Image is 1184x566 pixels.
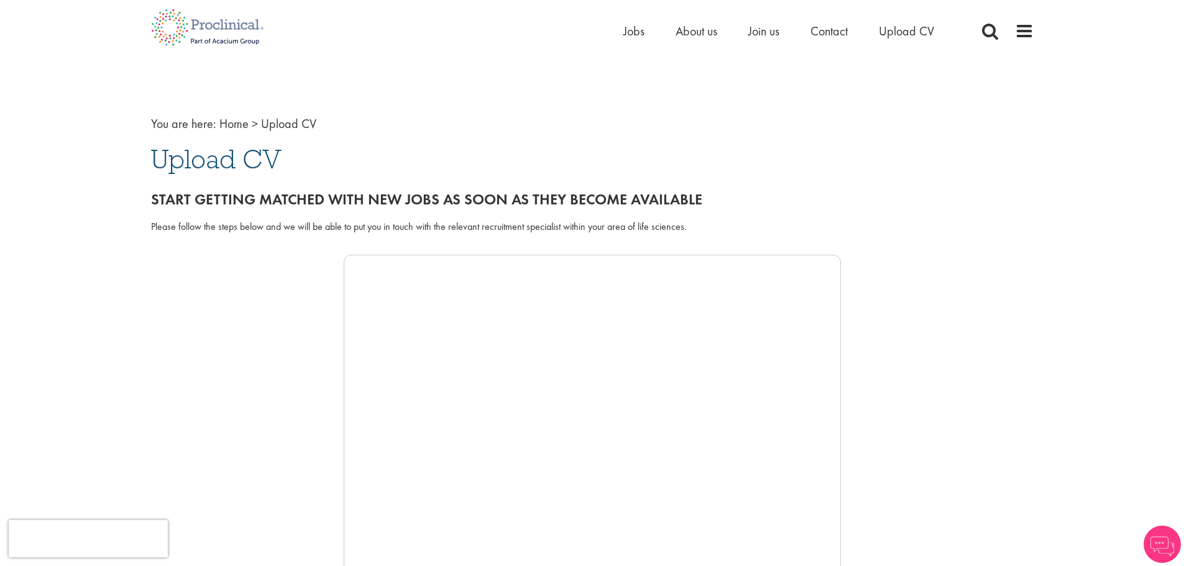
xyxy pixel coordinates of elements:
a: About us [676,23,717,39]
a: Upload CV [879,23,934,39]
div: Please follow the steps below and we will be able to put you in touch with the relevant recruitme... [151,220,1034,234]
span: Upload CV [261,116,316,132]
span: You are here: [151,116,216,132]
h2: Start getting matched with new jobs as soon as they become available [151,191,1034,208]
iframe: reCAPTCHA [9,520,168,557]
a: breadcrumb link [219,116,249,132]
a: Contact [810,23,848,39]
span: > [252,116,258,132]
a: Join us [748,23,779,39]
a: Jobs [623,23,645,39]
span: Upload CV [151,142,282,176]
img: Chatbot [1144,526,1181,563]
